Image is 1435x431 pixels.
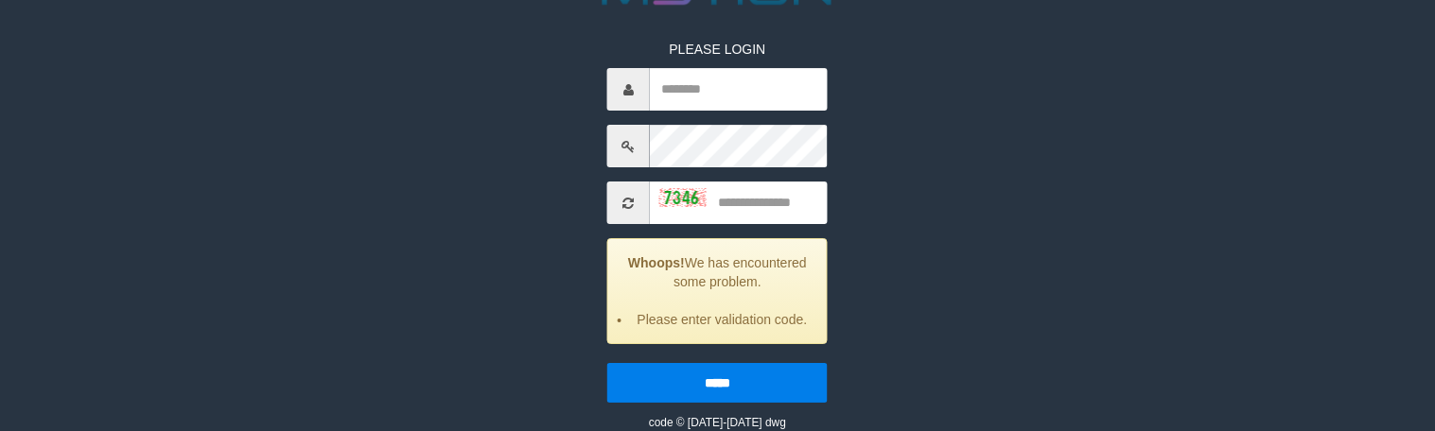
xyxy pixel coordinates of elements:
div: We has encountered some problem. [607,238,828,344]
p: PLEASE LOGIN [607,40,828,59]
strong: Whoops! [628,255,685,270]
img: captcha [659,188,707,207]
small: code © [DATE]-[DATE] dwg [649,416,786,429]
li: Please enter validation code. [632,310,813,329]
